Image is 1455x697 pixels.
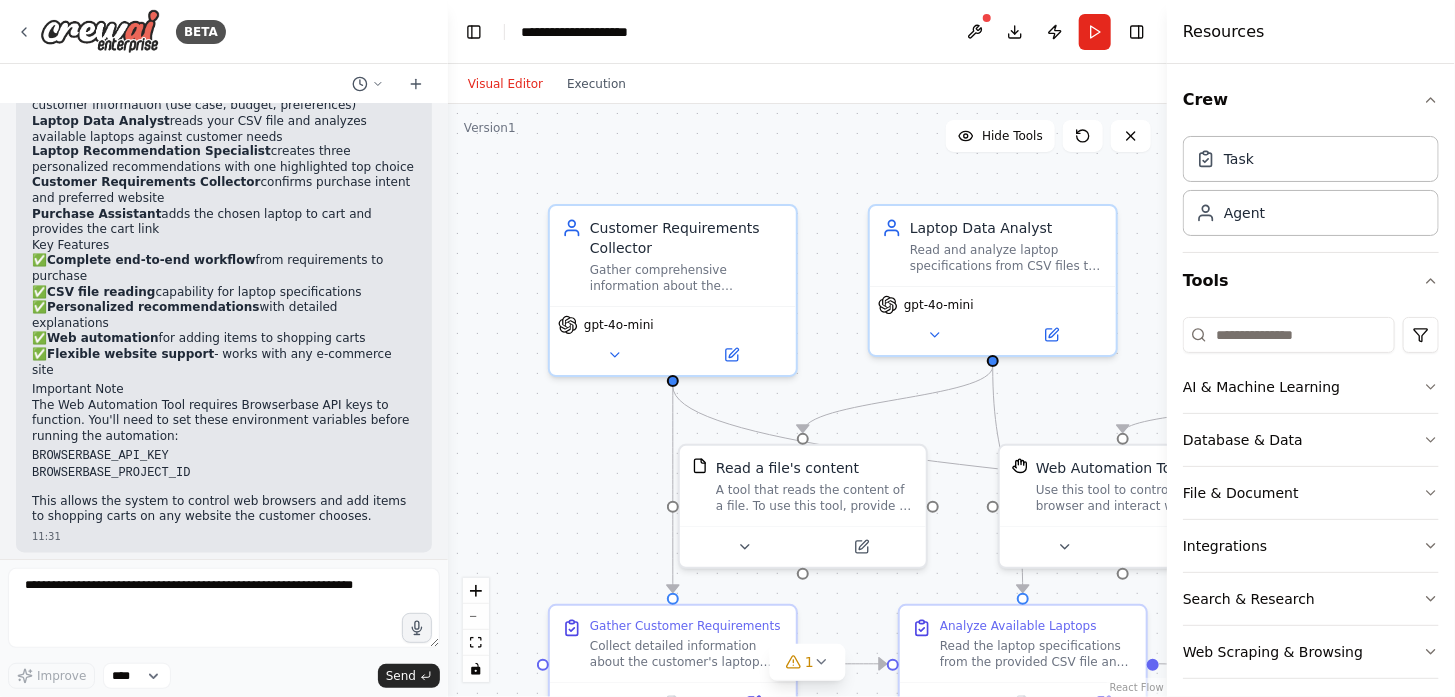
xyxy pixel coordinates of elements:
[793,366,1003,432] g: Edge from a40808b8-b394-41fd-b548-4b7869576d1f to f4d478f9-0d1d-42f9-8387-609ada387d25
[463,578,489,682] div: React Flow controls
[868,204,1118,357] div: Laptop Data AnalystRead and analyze laptop specifications from CSV files to identify the best mat...
[910,242,1104,274] div: Read and analyze laptop specifications from CSV files to identify the best matches based on custo...
[344,72,392,96] button: Switch to previous chat
[1183,626,1439,678] button: Web Scraping & Browsing
[32,495,416,526] p: This allows the system to control web browsers and add items to shopping carts on any website the...
[940,638,1134,670] div: Read the laptop specifications from the provided CSV file and analyze all available laptops again...
[47,254,256,268] strong: Complete end-to-end workflow
[805,535,918,559] button: Open in side panel
[1224,149,1254,169] div: Task
[32,114,170,128] strong: Laptop Data Analyst
[378,664,440,688] button: Send
[555,72,638,96] button: Execution
[590,618,781,634] div: Gather Customer Requirements
[1183,361,1439,413] button: AI & Machine Learning
[32,114,416,145] li: reads your CSV file and analyzes available laptops against customer needs
[1183,20,1265,44] h4: Resources
[809,654,886,674] g: Edge from 9b22677d-e003-46ae-9930-241e67a002bc to b9ba3726-5d87-4df4-8f59-63ba63de4a7f
[1012,458,1028,474] img: StagehandTool
[1110,682,1164,693] a: React Flow attribution
[32,450,169,464] code: BROWSERBASE_API_KEY
[386,668,416,684] span: Send
[32,254,416,379] p: ✅ from requirements to purchase ✅ capability for laptop specifications ✅ with detailed explanatio...
[47,332,159,346] strong: Web automation
[463,630,489,656] button: fit view
[1183,253,1439,309] button: Tools
[8,663,95,689] button: Improve
[32,145,416,176] li: creates three personalized recommendations with one highlighted top choice
[1125,535,1238,559] button: Open in side panel
[1183,128,1439,252] div: Crew
[47,348,214,362] strong: Flexible website support
[1036,482,1234,514] div: Use this tool to control a web browser and interact with websites using natural language. Capabil...
[678,444,928,569] div: FileReadToolRead a file's contentA tool that reads the content of a file. To use this tool, provi...
[982,128,1043,144] span: Hide Tools
[463,604,489,630] button: zoom out
[1036,458,1184,478] div: Web Automation Tool
[995,323,1108,347] button: Open in side panel
[1183,309,1439,695] div: Tools
[716,482,914,514] div: A tool that reads the content of a file. To use this tool, provide a 'file_path' parameter with t...
[32,145,271,159] strong: Laptop Recommendation Specialist
[47,286,155,300] strong: CSV file reading
[32,239,416,255] h2: Key Features
[32,467,190,481] code: BROWSERBASE_PROJECT_ID
[47,301,260,315] strong: Personalized recommendations
[521,22,665,42] nav: breadcrumb
[400,72,432,96] button: Start a new chat
[40,9,160,54] img: Logo
[940,618,1097,634] div: Analyze Available Laptops
[456,72,555,96] button: Visual Editor
[1183,467,1439,519] button: File & Document
[805,652,814,672] span: 1
[176,20,226,44] div: BETA
[460,18,488,46] button: Hide left sidebar
[1183,520,1439,572] button: Integrations
[402,613,432,643] button: Click to speak your automation idea
[904,297,974,313] span: gpt-4o-mini
[32,530,416,545] div: 11:31
[1183,72,1439,128] button: Crew
[590,262,784,294] div: Gather comprehensive information about the customer's laptop needs including use case, budget, pr...
[590,638,784,670] div: Collect detailed information about the customer's laptop needs including their primary use case (...
[548,204,798,377] div: Customer Requirements CollectorGather comprehensive information about the customer's laptop needs...
[1183,414,1439,466] button: Database & Data
[32,383,416,399] h2: Important Note
[584,317,654,333] span: gpt-4o-mini
[983,366,1033,592] g: Edge from a40808b8-b394-41fd-b548-4b7869576d1f to b9ba3726-5d87-4df4-8f59-63ba63de4a7f
[998,444,1248,569] div: StagehandToolWeb Automation ToolUse this tool to control a web browser and interact with websites...
[590,218,784,258] div: Customer Requirements Collector
[663,386,683,592] g: Edge from 652f136a-2f8d-40b5-83b1-cc04d812b152 to 9b22677d-e003-46ae-9930-241e67a002bc
[32,208,161,222] strong: Purchase Assistant
[675,343,788,367] button: Open in side panel
[32,176,416,207] li: confirms purchase intent and preferred website
[769,644,846,681] button: 1
[463,656,489,682] button: toggle interactivity
[1183,573,1439,625] button: Search & Research
[37,668,86,684] span: Improve
[32,399,416,446] p: The Web Automation Tool requires Browserbase API keys to function. You'll need to set these envir...
[946,120,1055,152] button: Hide Tools
[692,458,708,474] img: FileReadTool
[1123,18,1151,46] button: Hide right sidebar
[716,458,859,478] div: Read a file's content
[463,578,489,604] button: zoom in
[1224,203,1265,223] div: Agent
[32,208,416,239] li: adds the chosen laptop to cart and provides the cart link
[910,218,1104,238] div: Laptop Data Analyst
[464,120,516,136] div: Version 1
[32,176,261,190] strong: Customer Requirements Collector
